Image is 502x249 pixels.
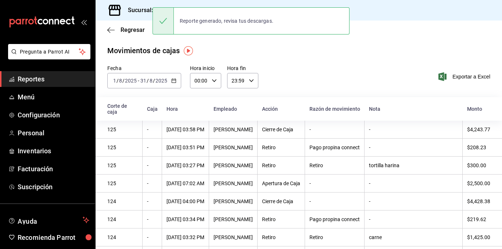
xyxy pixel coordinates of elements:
[20,48,79,56] span: Pregunta a Parrot AI
[214,234,253,240] div: [PERSON_NAME]
[138,78,139,84] span: -
[18,110,89,120] span: Configuración
[369,127,458,132] div: -
[166,234,204,240] div: [DATE] 03:32 PM
[214,216,253,222] div: [PERSON_NAME]
[166,144,204,150] div: [DATE] 03:51 PM
[214,106,253,112] div: Empleado
[125,78,137,84] input: ----
[119,78,122,84] input: --
[467,162,490,168] div: $300.00
[440,72,490,81] button: Exportar a Excel
[8,44,90,59] button: Pregunta a Parrot AI
[147,106,158,112] div: Caja
[5,53,90,61] a: Pregunta a Parrot AI
[166,162,204,168] div: [DATE] 03:27 PM
[214,180,253,186] div: [PERSON_NAME]
[309,106,360,112] div: Razón de movimiento
[369,180,458,186] div: -
[147,127,157,132] div: -
[369,234,458,240] div: carne
[107,26,145,33] button: Regresar
[121,26,145,33] span: Regresar
[122,78,125,84] span: /
[107,198,138,204] div: 124
[166,216,204,222] div: [DATE] 03:34 PM
[262,162,300,168] div: Retiro
[214,198,253,204] div: [PERSON_NAME]
[262,216,300,222] div: Retiro
[369,162,458,168] div: tortilla harina
[140,78,147,84] input: --
[18,146,89,156] span: Inventarios
[262,127,300,132] div: Cierre de Caja
[153,78,155,84] span: /
[18,92,89,102] span: Menú
[166,127,204,132] div: [DATE] 03:58 PM
[155,78,168,84] input: ----
[116,78,119,84] span: /
[113,78,116,84] input: --
[107,45,180,56] div: Movimientos de cajas
[467,144,490,150] div: $208.23
[174,13,279,29] div: Reporte generado, revisa tus descargas.
[147,180,157,186] div: -
[190,66,221,71] label: Hora inicio
[309,216,360,222] div: Pago propina connect
[309,144,360,150] div: Pago propina connect
[107,103,138,115] div: Corte de caja
[147,144,157,150] div: -
[122,6,314,15] h3: Sucursal: Restaurante Latino ([GEOGRAPHIC_DATA][PERSON_NAME])
[149,78,153,84] input: --
[18,74,89,84] span: Reportes
[309,162,360,168] div: Retiro
[107,127,138,132] div: 125
[107,180,138,186] div: 125
[262,180,300,186] div: Apertura de Caja
[147,78,149,84] span: /
[309,198,360,204] div: -
[369,144,458,150] div: -
[227,66,258,71] label: Hora fin
[467,234,490,240] div: $1,425.00
[18,216,80,224] span: Ayuda
[18,182,89,192] span: Suscripción
[166,180,204,186] div: [DATE] 07:02 AM
[81,19,87,25] button: open_drawer_menu
[214,162,253,168] div: [PERSON_NAME]
[147,162,157,168] div: -
[147,234,157,240] div: -
[467,180,490,186] div: $2,500.00
[467,198,490,204] div: $4,428.38
[18,128,89,138] span: Personal
[107,66,181,71] label: Fecha
[107,144,138,150] div: 125
[107,216,138,222] div: 124
[147,198,157,204] div: -
[107,234,138,240] div: 124
[18,164,89,174] span: Facturación
[262,106,301,112] div: Acción
[262,234,300,240] div: Retiro
[467,106,491,112] div: Monto
[214,144,253,150] div: [PERSON_NAME]
[467,216,490,222] div: $219.62
[147,216,157,222] div: -
[166,198,204,204] div: [DATE] 04:00 PM
[309,127,360,132] div: -
[166,106,205,112] div: Hora
[18,232,89,242] span: Recomienda Parrot
[262,144,300,150] div: Retiro
[107,162,138,168] div: 125
[184,46,193,55] img: Tooltip marker
[309,180,360,186] div: -
[214,127,253,132] div: [PERSON_NAME]
[262,198,300,204] div: Cierre de Caja
[467,127,490,132] div: $4,243.77
[369,106,458,112] div: Nota
[369,198,458,204] div: -
[309,234,360,240] div: Retiro
[369,216,458,222] div: -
